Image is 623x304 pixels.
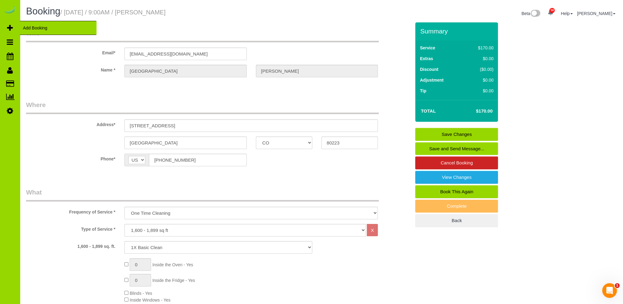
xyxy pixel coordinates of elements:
[415,214,498,227] a: Back
[21,154,120,162] label: Phone*
[421,108,436,114] strong: Total
[615,283,620,288] span: 1
[465,66,494,72] div: ($0.00)
[415,185,498,198] a: Book This Again
[420,45,435,51] label: Service
[458,109,492,114] h4: $170.00
[152,262,193,267] span: Inside the Oven - Yes
[4,6,16,15] img: Automaid Logo
[124,137,246,149] input: City*
[577,11,615,16] a: [PERSON_NAME]
[465,45,494,51] div: $170.00
[415,171,498,184] a: View Changes
[465,77,494,83] div: $0.00
[321,137,378,149] input: Zip Code*
[21,224,120,232] label: Type of Service *
[124,65,246,77] input: First Name*
[415,156,498,169] a: Cancel Booking
[420,28,495,35] h3: Summary
[420,66,438,72] label: Discount
[415,128,498,141] a: Save Changes
[522,11,541,16] a: Beta
[124,48,246,60] input: Email*
[21,65,120,73] label: Name *
[26,188,379,202] legend: What
[21,119,120,128] label: Address*
[420,56,433,62] label: Extras
[602,283,617,298] iframe: Intercom live chat
[60,9,165,16] small: / [DATE] / 9:00AM / [PERSON_NAME]
[549,8,555,13] span: 50
[256,65,378,77] input: Last Name*
[545,6,557,20] a: 50
[420,88,426,94] label: Tip
[530,10,540,18] img: New interface
[415,142,498,155] a: Save and Send Message...
[130,298,170,302] span: Inside Windows - Yes
[21,207,120,215] label: Frequency of Service *
[21,48,120,56] label: Email*
[561,11,573,16] a: Help
[21,241,120,249] label: 1,600 - 1,899 sq. ft.
[420,77,443,83] label: Adjustment
[465,88,494,94] div: $0.00
[26,29,379,42] legend: Who
[130,291,152,296] span: Blinds - Yes
[26,100,379,114] legend: Where
[20,21,97,35] span: Add Booking
[465,56,494,62] div: $0.00
[26,6,60,17] span: Booking
[149,154,246,166] input: Phone*
[152,278,195,283] span: Inside the Fridge - Yes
